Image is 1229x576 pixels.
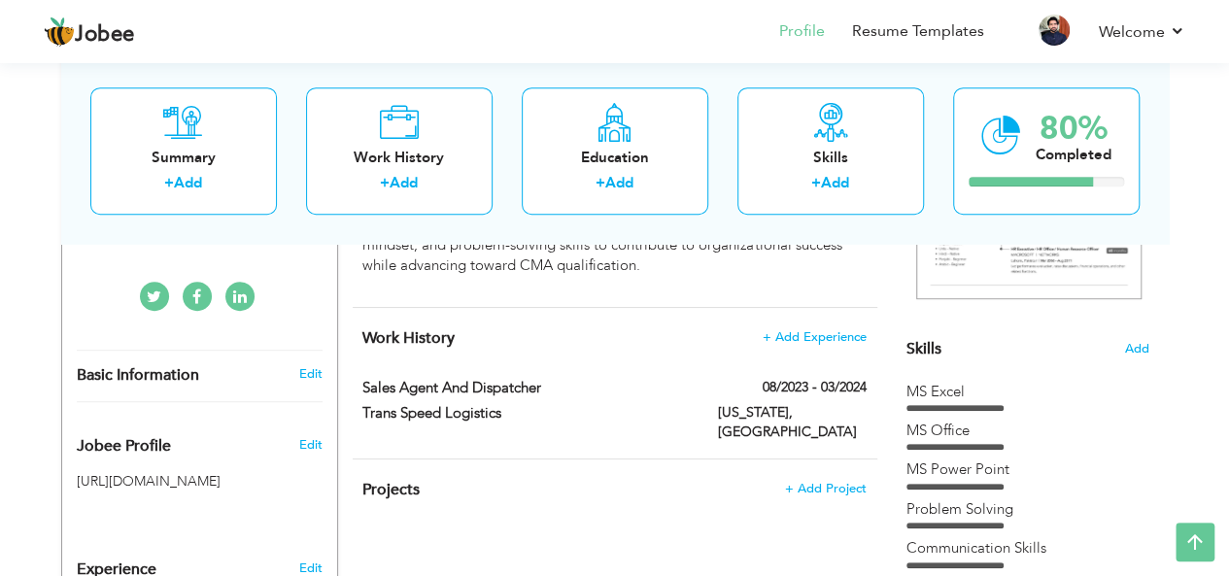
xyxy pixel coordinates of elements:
[1125,340,1149,358] span: Add
[362,403,689,424] label: Trans Speed Logistics
[362,328,866,348] h4: This helps to show the companies you have worked for.
[77,367,199,385] span: Basic Information
[106,148,261,168] div: Summary
[821,174,849,193] a: Add
[362,479,420,500] span: Projects
[390,174,418,193] a: Add
[906,499,1149,520] div: Problem Solving
[322,148,477,168] div: Work History
[763,330,867,344] span: + Add Experience
[77,500,152,520] iframe: fb:share_button Facebook Social Plugin
[298,436,322,454] span: Edit
[298,365,322,383] a: Edit
[596,174,605,194] label: +
[174,174,202,193] a: Add
[753,148,908,168] div: Skills
[44,17,135,48] a: Jobee
[164,174,174,194] label: +
[77,474,323,489] h5: [URL][DOMAIN_NAME]
[537,148,693,168] div: Education
[785,482,867,495] span: + Add Project
[763,378,867,397] label: 08/2023 - 03/2024
[1039,15,1070,46] img: Profile Img
[77,438,171,456] span: Jobee Profile
[605,174,633,193] a: Add
[1036,113,1111,145] div: 80%
[852,20,984,43] a: Resume Templates
[380,174,390,194] label: +
[906,538,1149,559] div: Communication Skills
[906,338,941,359] span: Skills
[718,403,867,442] label: [US_STATE], [GEOGRAPHIC_DATA]
[75,24,135,46] span: Jobee
[362,378,689,398] label: Sales Agent and Dispatcher
[779,20,825,43] a: Profile
[906,382,1149,402] div: MS Excel
[906,459,1149,480] div: MS Power Point
[44,17,75,48] img: jobee.io
[1036,145,1111,165] div: Completed
[1099,20,1185,44] a: Welcome
[906,421,1149,441] div: MS Office
[362,480,866,499] h4: This helps to highlight the project, tools and skills you have worked on.
[811,174,821,194] label: +
[362,327,455,349] span: Work History
[62,417,337,465] div: Enhance your career by creating a custom URL for your Jobee public profile.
